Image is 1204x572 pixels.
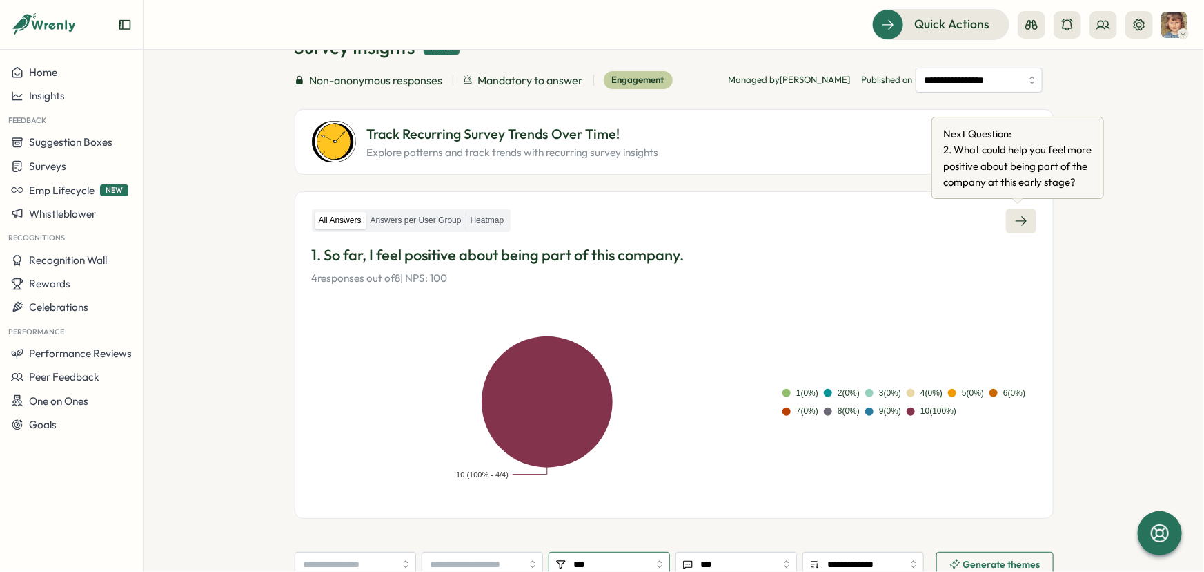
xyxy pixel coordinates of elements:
div: 10 ( 100 %) [920,405,956,418]
span: Performance Reviews [29,347,132,360]
span: Peer Feedback [29,370,99,383]
span: 2 . What could help you feel more positive about being part of the company at this early stage? [943,142,1109,190]
p: Track Recurring Survey Trends Over Time! [367,124,659,145]
text: 10 (100% - 4/4) [456,470,509,479]
span: [PERSON_NAME] [780,74,851,85]
span: Published on [862,68,1043,93]
span: Non-anonymous responses [310,72,443,89]
div: Engagement [604,71,673,89]
span: Celebrations [29,301,88,314]
span: NEW [100,184,128,196]
label: Heatmap [466,212,509,229]
div: 5 ( 0 %) [962,387,984,400]
span: Recognition Wall [29,254,107,267]
div: 7 ( 0 %) [796,405,818,418]
button: Expand sidebar [118,18,132,32]
div: 3 ( 0 %) [879,387,901,400]
span: Generate themes [963,560,1040,569]
div: 9 ( 0 %) [879,405,901,418]
span: Suggestion Boxes [29,135,112,149]
span: Next Question: [943,126,1109,142]
div: 4 ( 0 %) [920,387,943,400]
span: Emp Lifecycle [29,184,95,197]
span: Goals [29,418,57,431]
p: Explore patterns and track trends with recurring survey insights [367,145,659,160]
p: Managed by [729,74,851,86]
label: All Answers [315,212,366,229]
img: Jane Lapthorne [1161,12,1187,38]
p: 1. So far, I feel positive about being part of this company. [312,245,1036,266]
span: One on Ones [29,394,88,408]
span: Surveys [29,160,66,173]
p: 4 responses out of 8 | NPS: 100 [312,271,1036,286]
span: Insights [29,89,65,102]
span: Quick Actions [914,15,989,33]
div: 2 ( 0 %) [838,387,860,400]
button: Quick Actions [872,9,1009,39]
span: Whistleblower [29,207,96,220]
div: 1 ( 0 %) [796,387,818,400]
span: Home [29,66,57,79]
div: 8 ( 0 %) [838,405,860,418]
span: Rewards [29,277,70,290]
label: Answers per User Group [366,212,466,229]
div: 6 ( 0 %) [1003,387,1025,400]
span: Mandatory to answer [478,72,584,89]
